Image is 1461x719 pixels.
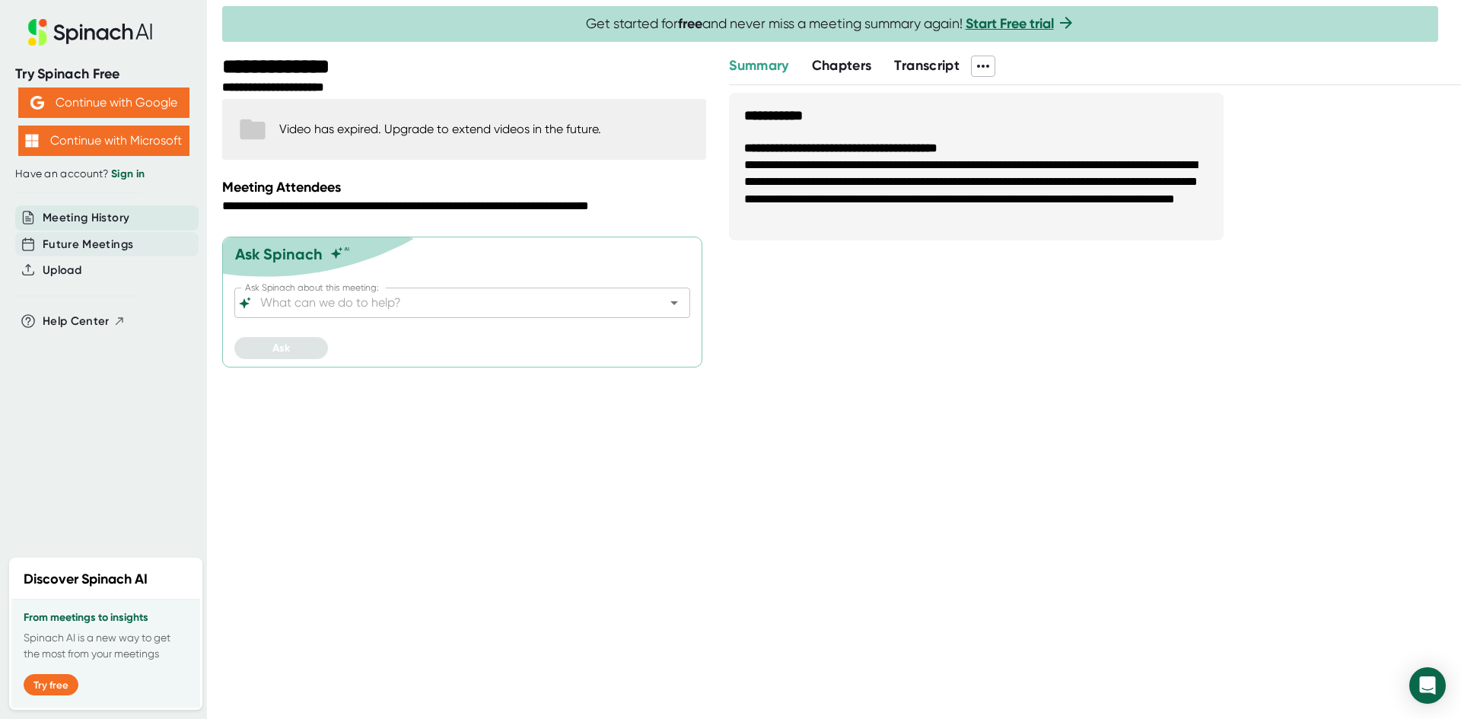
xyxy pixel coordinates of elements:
[18,87,189,118] button: Continue with Google
[24,674,78,695] button: Try free
[24,630,188,662] p: Spinach AI is a new way to get the most from your meetings
[15,167,192,181] div: Have an account?
[729,56,788,76] button: Summary
[30,96,44,110] img: Aehbyd4JwY73AAAAAElFTkSuQmCC
[43,236,133,253] button: Future Meetings
[235,245,323,263] div: Ask Spinach
[1409,667,1446,704] div: Open Intercom Messenger
[24,612,188,624] h3: From meetings to insights
[586,15,1075,33] span: Get started for and never miss a meeting summary again!
[15,65,192,83] div: Try Spinach Free
[272,342,290,355] span: Ask
[18,126,189,156] button: Continue with Microsoft
[894,57,960,74] span: Transcript
[279,122,601,136] div: Video has expired. Upgrade to extend videos in the future.
[894,56,960,76] button: Transcript
[43,313,126,330] button: Help Center
[812,57,872,74] span: Chapters
[234,337,328,359] button: Ask
[966,15,1054,32] a: Start Free trial
[678,15,702,32] b: free
[43,313,110,330] span: Help Center
[222,179,710,196] div: Meeting Attendees
[664,292,685,313] button: Open
[24,569,148,590] h2: Discover Spinach AI
[111,167,145,180] a: Sign in
[43,262,81,279] button: Upload
[812,56,872,76] button: Chapters
[257,292,641,313] input: What can we do to help?
[43,209,129,227] button: Meeting History
[729,57,788,74] span: Summary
